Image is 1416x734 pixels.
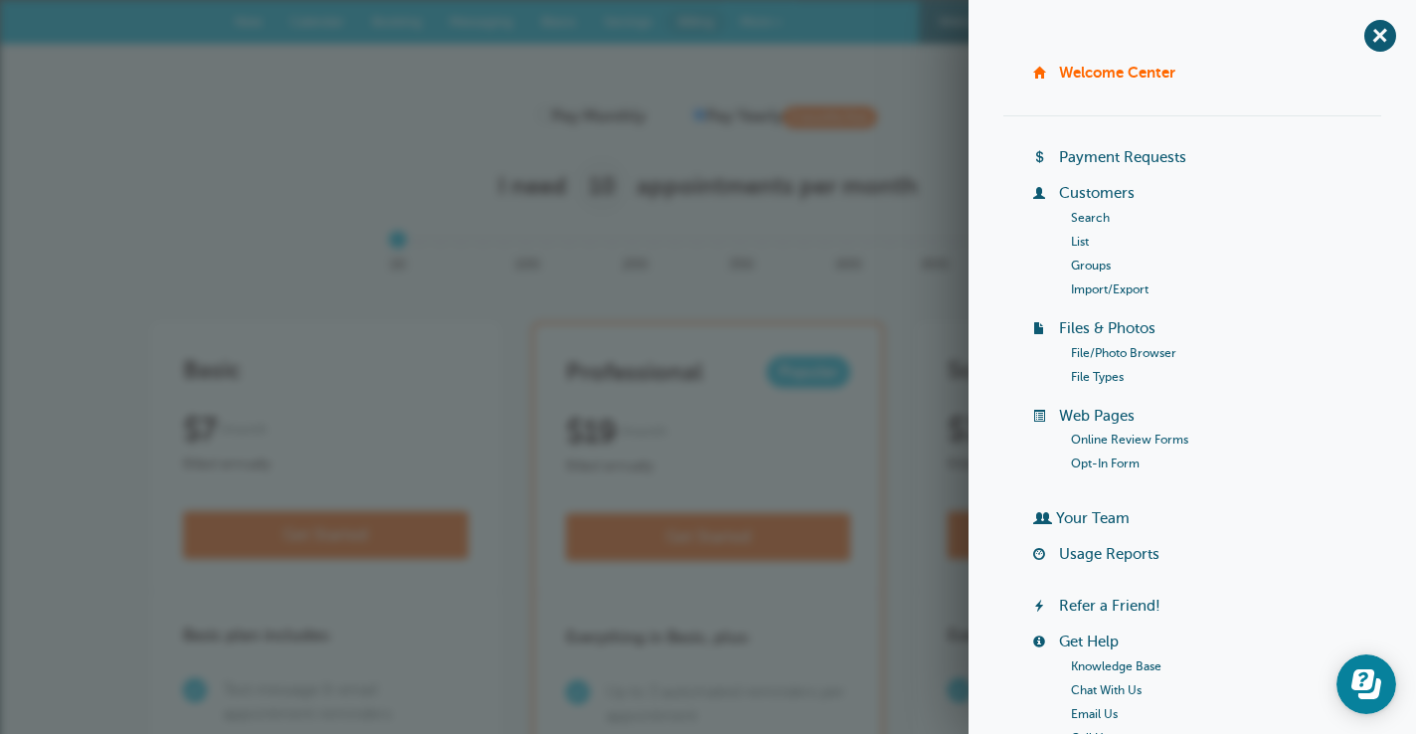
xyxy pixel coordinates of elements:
[449,14,513,29] span: Messaging
[1071,370,1124,384] a: File Types
[1071,707,1118,721] a: Email Us
[636,170,918,202] span: appointments per month
[372,14,422,29] span: Booking
[575,158,628,214] span: 10
[666,9,726,35] a: Billing
[1059,185,1135,201] a: Customers
[183,410,217,450] span: $7
[1071,211,1110,225] a: Search
[1071,282,1149,296] a: Import/Export
[235,14,263,29] span: New
[693,108,706,121] input: Pay Yearly2 months free
[767,356,850,388] span: Popular
[387,251,409,274] span: 10
[1071,659,1161,673] a: Knowledge Base
[783,106,877,128] span: 2 months free
[678,14,714,29] span: Billing
[183,354,241,386] h2: Basic
[223,671,468,734] li: Text message & email appointment reminders
[515,251,537,274] span: 100
[183,511,468,559] a: Get Started
[220,418,267,442] span: /month
[948,453,1233,476] span: Billed annually
[541,14,576,29] span: Blasts
[1071,457,1140,470] a: Opt-In Form
[619,420,667,444] span: /month
[539,108,552,121] input: Pay Monthly
[539,107,645,126] label: Pay Monthly
[566,356,703,388] h2: Professional
[566,412,617,452] span: $19
[1071,683,1142,697] a: Chat With Us
[1059,408,1135,424] a: Web Pages
[948,511,1233,559] a: Get Started
[1071,433,1188,447] a: Online Review Forms
[729,251,751,274] span: 350
[566,455,851,478] span: Billed annually
[693,107,877,126] label: Pay Yearly
[740,14,771,29] span: More
[948,354,1006,386] h2: Scale
[566,513,851,561] a: Get Started
[1071,346,1176,360] a: File/Photo Browser
[1071,259,1111,273] a: Groups
[948,624,1186,647] h3: Everything in Professional, plus:
[1336,654,1396,714] iframe: Resource center
[948,410,999,450] span: $35
[1059,149,1186,165] a: Payment Requests
[622,251,644,274] span: 200
[1059,320,1155,336] a: Files & Photos
[604,14,652,29] span: Settings
[1059,598,1160,614] a: Refer a Friend!
[290,14,344,29] span: Calendar
[1357,13,1402,58] span: +
[566,626,751,649] h3: Everything in Basic, plus:
[1071,235,1089,249] a: List
[1059,546,1159,562] a: Usage Reports
[498,170,567,202] span: I need
[183,453,468,476] span: Billed annually
[1059,64,1175,81] a: Welcome Center
[183,624,332,647] h3: Basic plan includes:
[836,251,858,274] span: 600
[1059,634,1119,649] a: Get Help
[1056,510,1130,526] a: Your Team
[922,251,944,274] span: 800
